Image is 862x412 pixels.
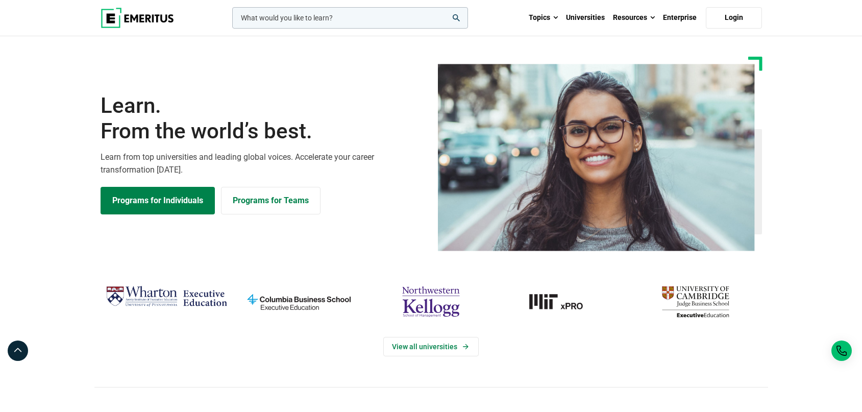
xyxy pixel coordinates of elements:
a: MIT-xPRO [502,282,624,322]
img: Learn from the world's best [438,64,755,251]
p: Learn from top universities and leading global voices. Accelerate your career transformation [DATE]. [101,151,425,177]
a: Explore Programs [101,187,215,214]
img: MIT xPRO [502,282,624,322]
a: View Universities [383,337,479,356]
input: woocommerce-product-search-field-0 [232,7,468,29]
img: cambridge-judge-business-school [634,282,756,322]
img: northwestern-kellogg [370,282,492,322]
span: From the world’s best. [101,118,425,144]
a: Explore for Business [221,187,321,214]
h1: Learn. [101,93,425,144]
img: Wharton Executive Education [106,282,228,312]
a: Login [706,7,762,29]
img: columbia-business-school [238,282,360,322]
